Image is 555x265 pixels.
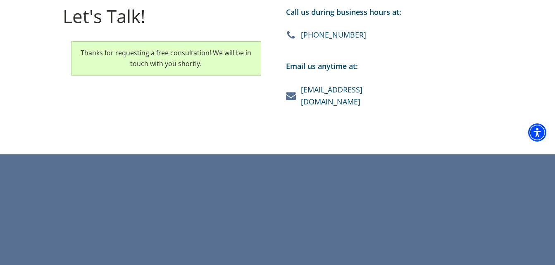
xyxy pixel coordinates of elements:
[286,6,401,30] div: Call us during business hours at:
[286,60,358,84] div: Email us anytime at:
[63,6,145,26] h1: Let's Talk!
[528,123,546,142] div: Accessibility Menu
[301,30,366,40] div: [PHONE_NUMBER]
[301,84,362,108] a: [EMAIL_ADDRESS][DOMAIN_NAME]
[78,48,255,69] p: Thanks for requesting a free consultation! We will be in touch with you shortly.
